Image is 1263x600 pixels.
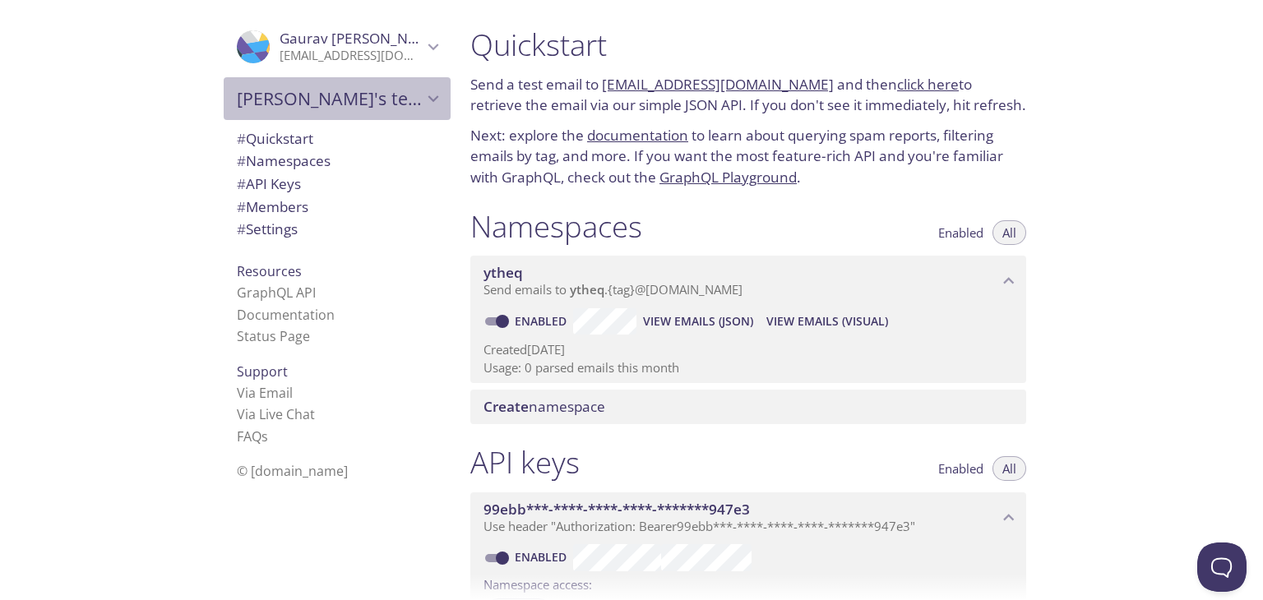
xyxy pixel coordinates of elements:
[483,397,529,416] span: Create
[237,87,423,110] span: [PERSON_NAME]'s team
[237,129,313,148] span: Quickstart
[512,549,573,565] a: Enabled
[224,77,451,120] div: Gaurav's team
[237,129,246,148] span: #
[237,384,293,402] a: Via Email
[470,390,1026,424] div: Create namespace
[483,341,1013,358] p: Created [DATE]
[602,75,834,94] a: [EMAIL_ADDRESS][DOMAIN_NAME]
[483,359,1013,376] p: Usage: 0 parsed emails this month
[224,196,451,219] div: Members
[760,308,895,335] button: View Emails (Visual)
[224,20,451,74] div: Gaurav Khandelwal
[470,256,1026,307] div: ytheq namespace
[512,313,573,329] a: Enabled
[237,284,316,302] a: GraphQL API
[237,197,308,216] span: Members
[1197,542,1247,592] iframe: Help Scout Beacon - Open
[224,218,451,241] div: Team Settings
[636,308,760,335] button: View Emails (JSON)
[224,150,451,173] div: Namespaces
[992,220,1026,245] button: All
[643,312,753,331] span: View Emails (JSON)
[897,75,959,94] a: click here
[766,312,888,331] span: View Emails (Visual)
[237,151,246,170] span: #
[237,197,246,216] span: #
[483,263,523,282] span: ytheq
[237,174,301,193] span: API Keys
[483,571,592,595] label: Namespace access:
[570,281,604,298] span: ytheq
[237,262,302,280] span: Resources
[224,173,451,196] div: API Keys
[470,74,1026,116] p: Send a test email to and then to retrieve the email via our simple JSON API. If you don't see it ...
[280,29,442,48] span: Gaurav [PERSON_NAME]
[261,427,268,445] span: s
[237,174,246,193] span: #
[470,125,1026,188] p: Next: explore the to learn about querying spam reports, filtering emails by tag, and more. If you...
[237,362,288,381] span: Support
[928,456,993,481] button: Enabled
[280,48,423,64] p: [EMAIL_ADDRESS][DOMAIN_NAME]
[992,456,1026,481] button: All
[470,208,642,245] h1: Namespaces
[470,444,580,481] h1: API keys
[470,26,1026,63] h1: Quickstart
[237,151,331,170] span: Namespaces
[237,405,315,423] a: Via Live Chat
[483,281,743,298] span: Send emails to . {tag} @[DOMAIN_NAME]
[237,427,268,445] a: FAQ
[483,397,605,416] span: namespace
[237,219,298,238] span: Settings
[659,168,797,187] a: GraphQL Playground
[928,220,993,245] button: Enabled
[237,219,246,238] span: #
[587,126,688,145] a: documentation
[224,127,451,150] div: Quickstart
[237,327,310,345] a: Status Page
[237,462,348,480] span: © [DOMAIN_NAME]
[237,306,335,324] a: Documentation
